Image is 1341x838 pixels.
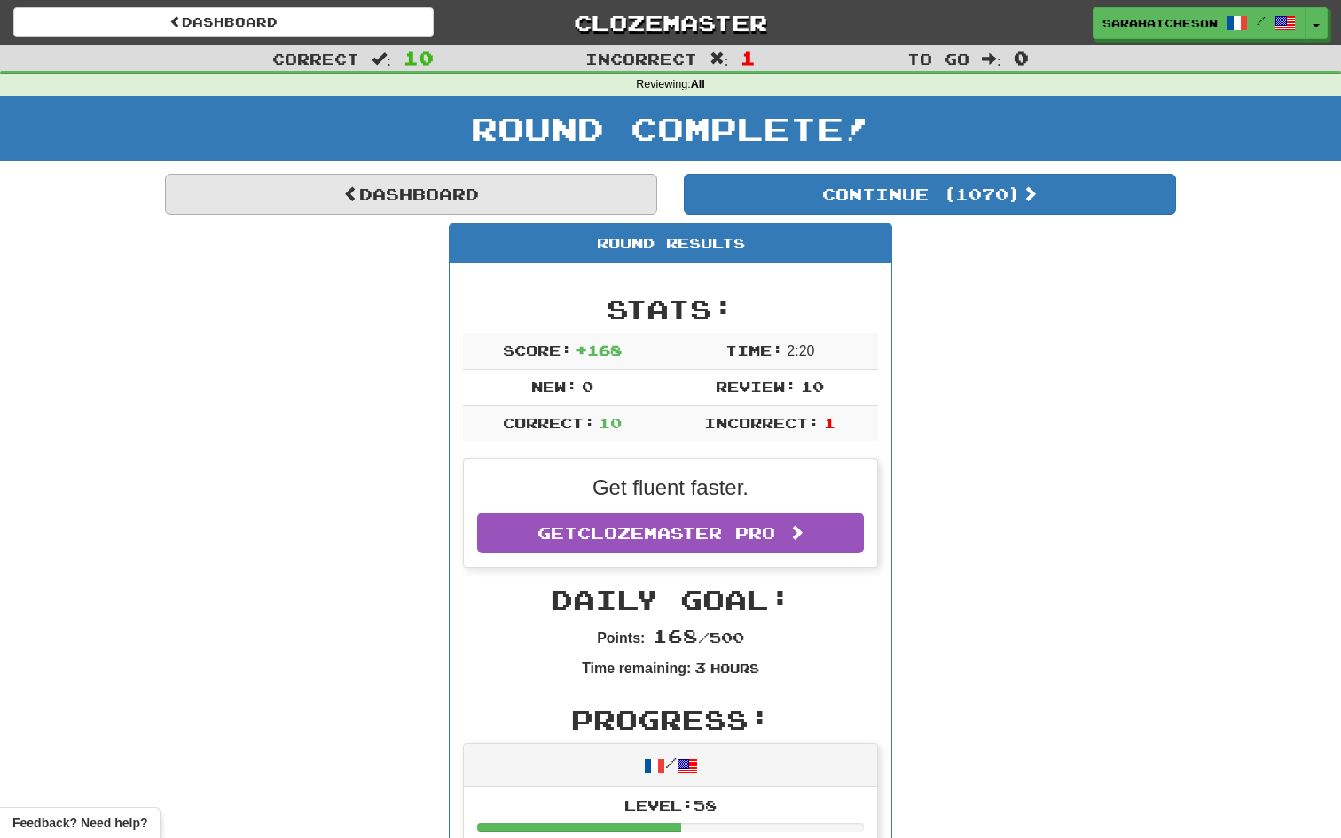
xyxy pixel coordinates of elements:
span: + 168 [576,341,622,358]
span: 0 [1014,47,1029,68]
p: Get fluent faster. [477,473,864,503]
h1: Round Complete! [6,111,1335,146]
span: 1 [824,414,835,431]
a: Clozemaster [460,7,881,38]
span: 2 : 20 [787,343,814,358]
a: Dashboard [165,174,657,215]
span: Level: 58 [624,796,717,813]
span: Correct [272,50,359,67]
span: Clozemaster Pro [577,523,775,543]
span: 10 [404,47,434,68]
span: Time: [725,341,783,358]
span: : [710,51,729,67]
span: 10 [801,378,824,395]
span: Open feedback widget [12,814,147,832]
strong: All [691,78,705,90]
span: Review: [716,378,796,395]
strong: Points: [597,630,645,646]
span: Incorrect [585,50,697,67]
span: 1 [741,47,756,68]
h2: Progress: [463,705,878,734]
h2: Daily Goal: [463,585,878,615]
div: Round Results [450,224,891,263]
small: Hours [710,661,759,676]
span: Correct: [503,414,595,431]
a: GetClozemaster Pro [477,513,864,553]
a: Dashboard [13,7,434,37]
span: To go [907,50,969,67]
button: Continue (1070) [684,174,1176,215]
span: / 500 [653,629,744,646]
span: : [372,51,391,67]
strong: Time remaining: [582,661,691,676]
span: 10 [599,414,622,431]
span: New: [531,378,577,395]
span: 168 [653,625,698,646]
span: Incorrect: [704,414,819,431]
h2: Stats: [463,294,878,324]
a: sarahatcheson / [1093,7,1306,39]
span: 3 [694,659,706,676]
div: / [464,744,877,786]
span: : [982,51,1001,67]
span: 0 [582,378,593,395]
span: sarahatcheson [1102,15,1218,31]
span: Score: [503,341,572,358]
span: / [1257,14,1266,27]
